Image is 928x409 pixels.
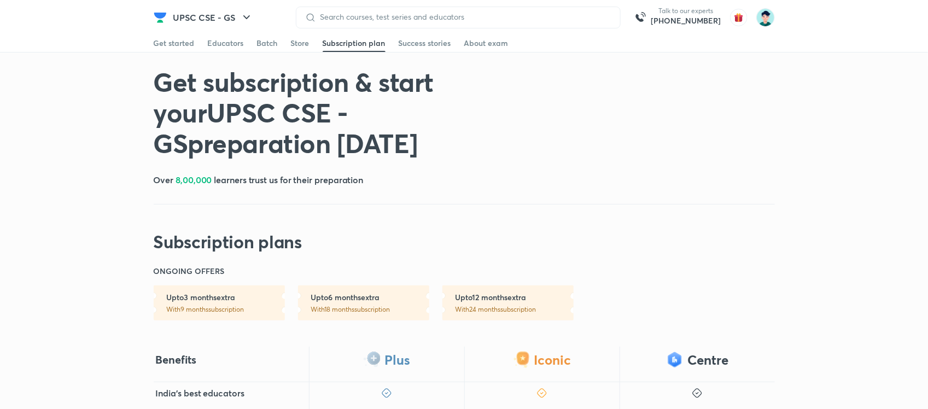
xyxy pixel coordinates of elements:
[651,15,721,26] a: [PHONE_NUMBER]
[167,292,285,303] h6: Upto 3 months extra
[208,34,244,52] a: Educators
[629,7,651,28] img: call-us
[154,266,225,277] h6: ONGOING OFFERS
[399,38,451,49] div: Success stories
[167,7,260,28] button: UPSC CSE - GS
[464,38,509,49] div: About exam
[311,292,429,303] h6: Upto 6 months extra
[456,292,574,303] h6: Upto 12 months extra
[298,285,429,320] a: Upto6 monthsextraWith18 monthssubscription
[442,285,574,320] a: Upto12 monthsextraWith24 monthssubscription
[291,34,310,52] a: Store
[464,34,509,52] a: About exam
[730,9,748,26] img: avatar
[154,173,364,186] h5: Over learners trust us for their preparation
[156,353,196,367] h4: Benefits
[756,8,775,27] img: Shamas Khan
[154,66,527,158] h1: Get subscription & start your UPSC CSE - GS preparation [DATE]
[154,285,285,320] a: Upto3 monthsextraWith9 monthssubscription
[399,34,451,52] a: Success stories
[257,34,278,52] a: Batch
[154,231,302,253] h2: Subscription plans
[323,38,386,49] div: Subscription plan
[257,38,278,49] div: Batch
[291,38,310,49] div: Store
[154,34,195,52] a: Get started
[43,9,72,17] span: Support
[167,305,285,314] p: With 9 months subscription
[156,387,244,400] h5: India's best educators
[154,38,195,49] div: Get started
[651,7,721,15] p: Talk to our experts
[323,34,386,52] a: Subscription plan
[456,305,574,314] p: With 24 months subscription
[311,305,429,314] p: With 18 months subscription
[208,38,244,49] div: Educators
[316,13,611,21] input: Search courses, test series and educators
[176,174,212,185] span: 8,00,000
[154,11,167,24] img: Company Logo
